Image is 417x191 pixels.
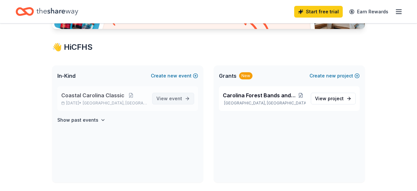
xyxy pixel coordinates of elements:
span: new [326,72,336,80]
p: [DATE] • [61,101,147,106]
a: View event [152,93,194,104]
h4: Show past events [57,116,98,124]
a: Home [16,4,78,19]
a: View project [311,93,356,104]
span: event [169,96,182,101]
div: New [239,72,252,79]
span: Carolina Forest Bands and Ensembles [223,91,296,99]
span: Grants [219,72,237,80]
span: View [315,95,344,102]
button: Createnewproject [309,72,360,80]
div: 👋 Hi CFHS [52,42,365,52]
span: new [167,72,177,80]
button: Show past events [57,116,106,124]
a: Earn Rewards [345,6,392,18]
a: Start free trial [294,6,343,18]
p: [GEOGRAPHIC_DATA], [GEOGRAPHIC_DATA] [223,101,306,106]
span: [GEOGRAPHIC_DATA], [GEOGRAPHIC_DATA] [83,101,147,106]
span: Coastal Carolina Classic [61,91,124,99]
span: project [328,96,344,101]
span: In-Kind [57,72,76,80]
span: View [156,95,182,102]
button: Createnewevent [151,72,198,80]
